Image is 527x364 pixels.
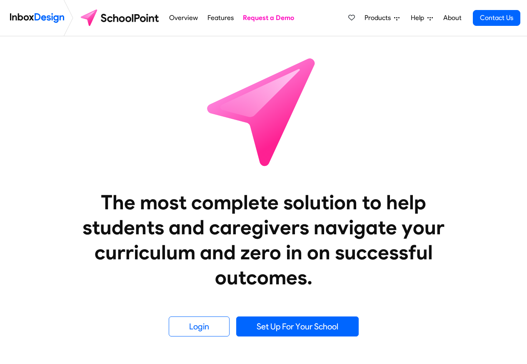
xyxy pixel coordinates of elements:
[407,10,436,26] a: Help
[411,13,427,23] span: Help
[365,13,394,23] span: Products
[241,10,297,26] a: Request a Demo
[441,10,464,26] a: About
[361,10,403,26] a: Products
[77,8,165,28] img: schoolpoint logo
[473,10,520,26] a: Contact Us
[205,10,236,26] a: Features
[167,10,200,26] a: Overview
[189,36,339,186] img: icon_schoolpoint.svg
[169,316,230,336] a: Login
[236,316,359,336] a: Set Up For Your School
[66,190,462,290] heading: The most complete solution to help students and caregivers navigate your curriculum and zero in o...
